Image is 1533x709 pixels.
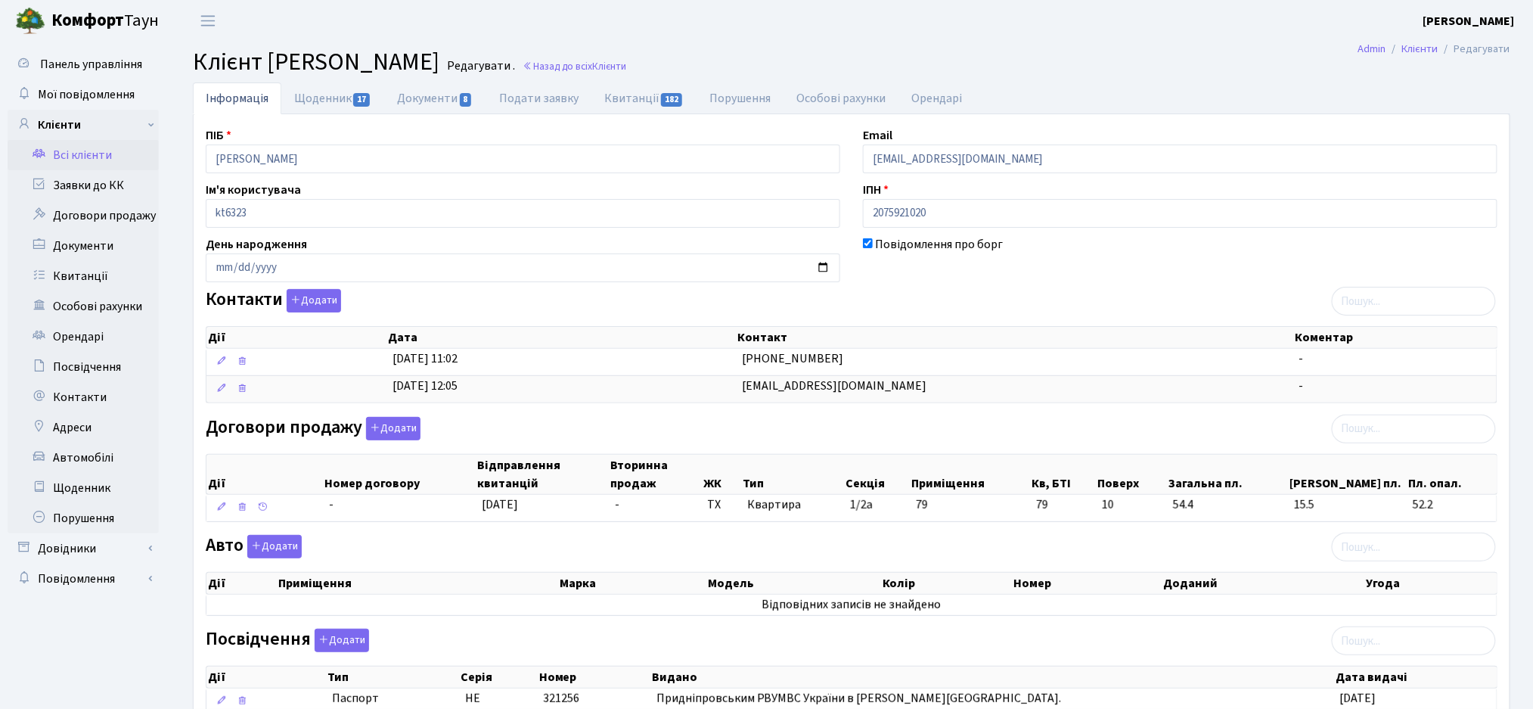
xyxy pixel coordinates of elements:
span: НЕ [465,690,480,707]
span: 52.2 [1413,496,1491,514]
th: Колір [881,573,1013,594]
button: Переключити навігацію [189,8,227,33]
span: Панель управління [40,56,142,73]
th: Серія [459,667,537,688]
th: Вторинна продаж [609,455,702,494]
a: Документи [8,231,159,261]
a: Повідомлення [8,564,159,594]
span: 8 [460,93,472,107]
a: Посвідчення [8,352,159,382]
span: Придніпровським РВУМВС України в [PERSON_NAME][GEOGRAPHIC_DATA]. [656,690,1062,707]
th: Номер [538,667,650,688]
a: Особові рахунки [8,291,159,322]
label: ПІБ [206,126,231,145]
a: Додати [244,533,302,559]
th: Дії [206,455,324,494]
th: Номер [1013,573,1162,594]
span: - [1299,350,1304,367]
th: Марка [558,573,706,594]
span: 1/2а [850,496,873,513]
th: Секція [844,455,910,494]
a: Квитанції [591,82,697,114]
span: Клієнт [PERSON_NAME] [193,45,439,79]
span: [DATE] 11:02 [393,350,458,367]
label: День народження [206,235,307,253]
span: - [1299,378,1304,394]
a: Щоденник [8,473,159,503]
th: Модель [706,573,881,594]
span: 79 [1036,496,1090,514]
a: Особові рахунки [784,82,898,114]
a: Заявки до КК [8,170,159,201]
a: Порушення [8,503,159,533]
button: Договори продажу [366,417,420,440]
th: ЖК [702,455,742,494]
span: - [329,496,334,513]
button: Контакти [287,289,341,313]
th: Тип [326,667,459,688]
a: Клієнти [8,110,159,140]
b: [PERSON_NAME] [1423,13,1515,30]
label: Контакти [206,289,341,313]
a: Договори продажу [8,201,159,231]
th: Доданий [1162,573,1365,594]
span: 182 [661,93,682,107]
a: Назад до всіхКлієнти [523,59,626,73]
span: 10 [1102,496,1161,514]
label: Посвідчення [206,629,369,652]
a: Документи [384,82,486,114]
label: Договори продажу [206,417,420,440]
span: ТХ [708,496,736,514]
input: Пошук... [1332,533,1496,561]
a: Орендарі [898,82,975,114]
th: Відправлення квитанцій [476,455,609,494]
input: Пошук... [1332,415,1496,443]
a: Інформація [193,82,281,114]
span: Мої повідомлення [38,86,135,103]
th: Дії [206,327,387,348]
th: Дата видачі [1334,667,1497,688]
a: Панель управління [8,49,159,79]
a: Мої повідомлення [8,79,159,110]
label: Email [863,126,892,145]
td: Відповідних записів не знайдено [206,595,1497,615]
th: Поверх [1097,455,1168,494]
a: Додати [283,287,341,313]
label: Повідомлення про борг [875,235,1003,253]
span: [DATE] [482,496,518,513]
th: Контакт [737,327,1294,348]
th: Видано [650,667,1334,688]
span: - [615,496,619,513]
small: Редагувати . [444,59,515,73]
a: Щоденник [281,82,384,114]
span: [EMAIL_ADDRESS][DOMAIN_NAME] [742,378,926,394]
th: Дії [206,667,326,688]
li: Редагувати [1438,41,1510,58]
span: 54.4 [1173,496,1282,514]
a: Контакти [8,382,159,412]
a: Квитанції [8,261,159,291]
a: Подати заявку [486,82,591,114]
th: Приміщення [910,455,1030,494]
label: ІПН [863,181,889,199]
th: Номер договору [324,455,476,494]
a: Клієнти [1402,41,1438,57]
th: Кв, БТІ [1030,455,1096,494]
span: [DATE] [1340,690,1376,707]
a: Автомобілі [8,443,159,473]
span: Квартира [748,496,839,514]
a: Порушення [697,82,784,114]
span: 321256 [544,690,580,707]
span: Таун [51,8,159,34]
span: 17 [353,93,370,107]
span: Клієнти [592,59,626,73]
a: Адреси [8,412,159,443]
a: Додати [311,627,369,653]
a: Довідники [8,533,159,564]
th: Угода [1364,573,1497,594]
a: [PERSON_NAME] [1423,12,1515,30]
label: Ім'я користувача [206,181,301,199]
span: [PHONE_NUMBER] [742,350,843,367]
span: 15.5 [1294,496,1401,514]
th: Тип [742,455,845,494]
